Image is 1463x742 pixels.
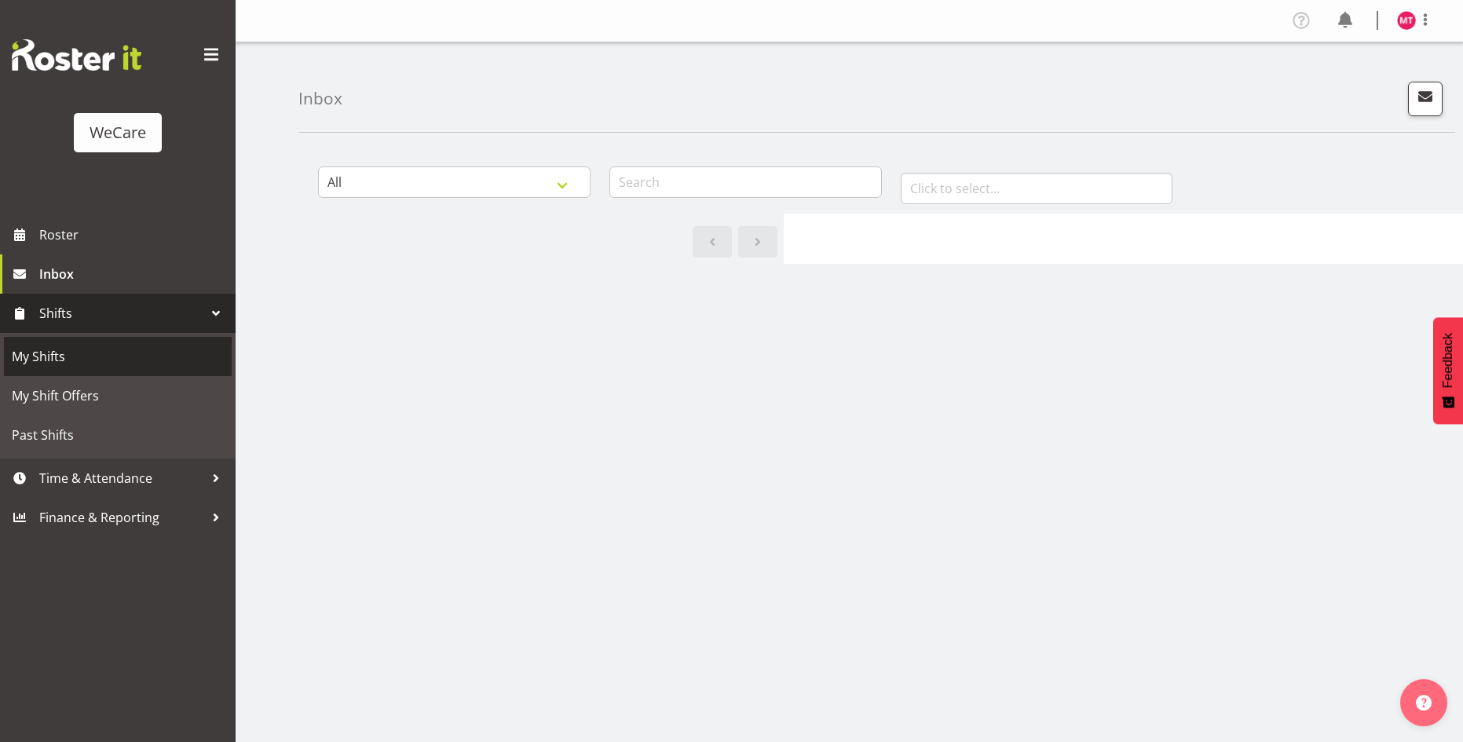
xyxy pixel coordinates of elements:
[12,384,224,408] span: My Shift Offers
[12,423,224,447] span: Past Shifts
[1433,317,1463,424] button: Feedback - Show survey
[1397,11,1416,30] img: monique-telford11931.jpg
[12,345,224,368] span: My Shifts
[39,302,204,325] span: Shifts
[39,223,228,247] span: Roster
[1441,333,1455,388] span: Feedback
[609,166,882,198] input: Search
[298,90,342,108] h4: Inbox
[4,376,232,415] a: My Shift Offers
[90,121,146,144] div: WeCare
[1416,695,1432,711] img: help-xxl-2.png
[39,466,204,490] span: Time & Attendance
[738,226,777,258] a: Next page
[4,337,232,376] a: My Shifts
[39,506,204,529] span: Finance & Reporting
[901,173,1173,204] input: Click to select...
[4,415,232,455] a: Past Shifts
[12,39,141,71] img: Rosterit website logo
[39,262,228,286] span: Inbox
[693,226,732,258] a: Previous page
